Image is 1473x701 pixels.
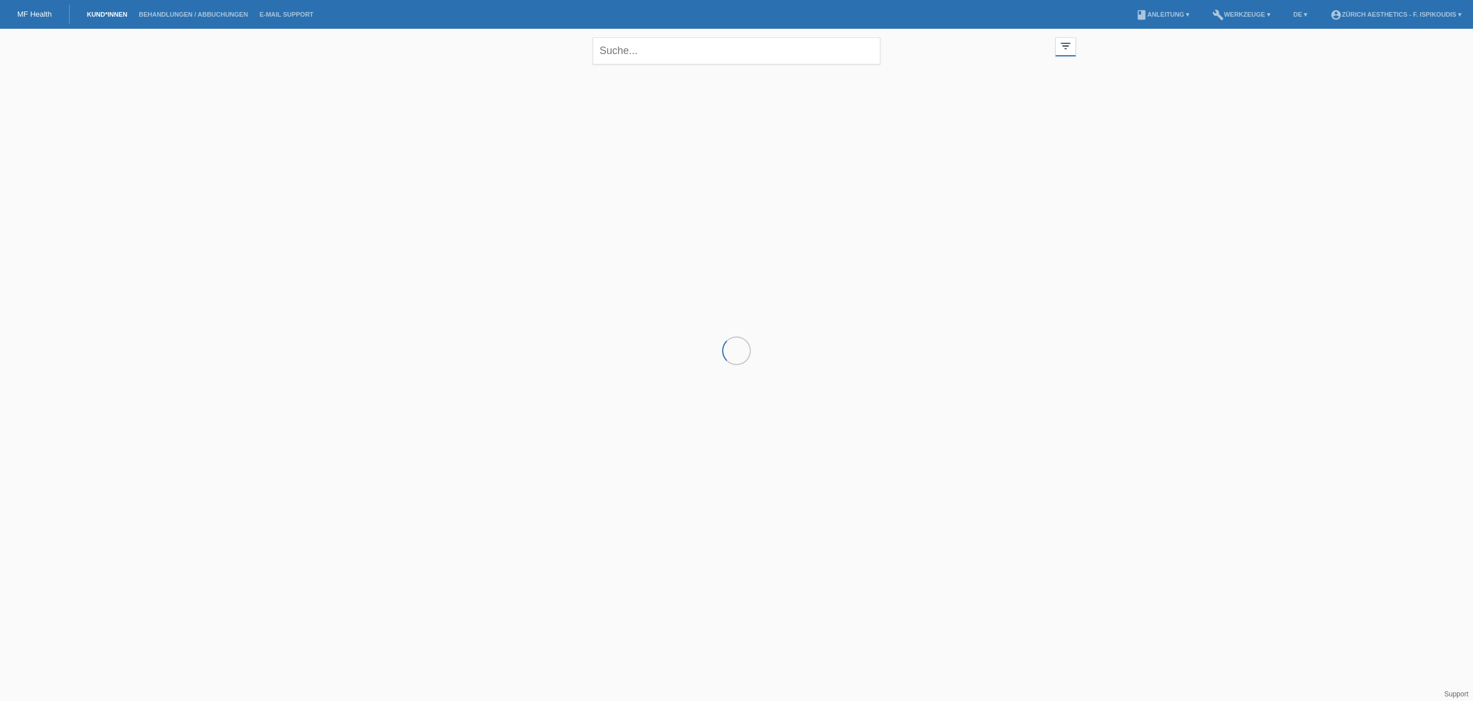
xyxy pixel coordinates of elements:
[1325,11,1467,18] a: account_circleZürich Aesthetics - F. Ispikoudis ▾
[1059,40,1072,52] i: filter_list
[1207,11,1276,18] a: buildWerkzeuge ▾
[1444,690,1468,698] a: Support
[1330,9,1342,21] i: account_circle
[1288,11,1313,18] a: DE ▾
[1136,9,1147,21] i: book
[1212,9,1224,21] i: build
[133,11,254,18] a: Behandlungen / Abbuchungen
[17,10,52,18] a: MF Health
[254,11,319,18] a: E-Mail Support
[1130,11,1195,18] a: bookAnleitung ▾
[81,11,133,18] a: Kund*innen
[593,37,880,64] input: Suche...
